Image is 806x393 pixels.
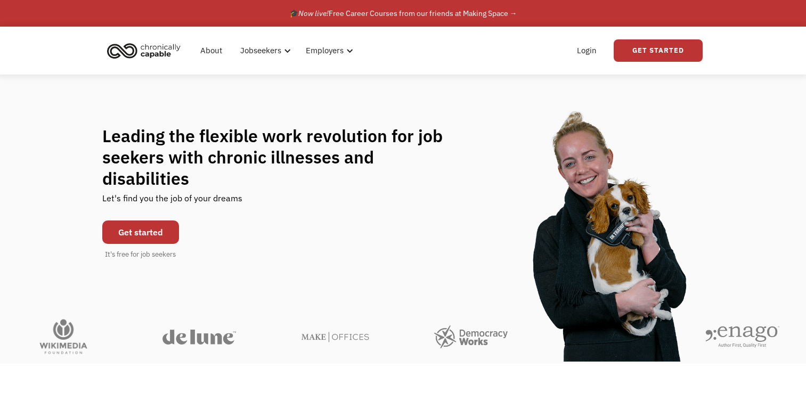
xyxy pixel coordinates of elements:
[289,7,517,20] div: 🎓 Free Career Courses from our friends at Making Space →
[299,34,356,68] div: Employers
[240,44,281,57] div: Jobseekers
[194,34,229,68] a: About
[102,189,242,215] div: Let's find you the job of your dreams
[105,249,176,260] div: It's free for job seekers
[102,125,463,189] h1: Leading the flexible work revolution for job seekers with chronic illnesses and disabilities
[102,220,179,244] a: Get started
[614,39,703,62] a: Get Started
[234,34,294,68] div: Jobseekers
[298,9,329,18] em: Now live!
[104,39,189,62] a: home
[104,39,184,62] img: Chronically Capable logo
[571,34,603,68] a: Login
[306,44,344,57] div: Employers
